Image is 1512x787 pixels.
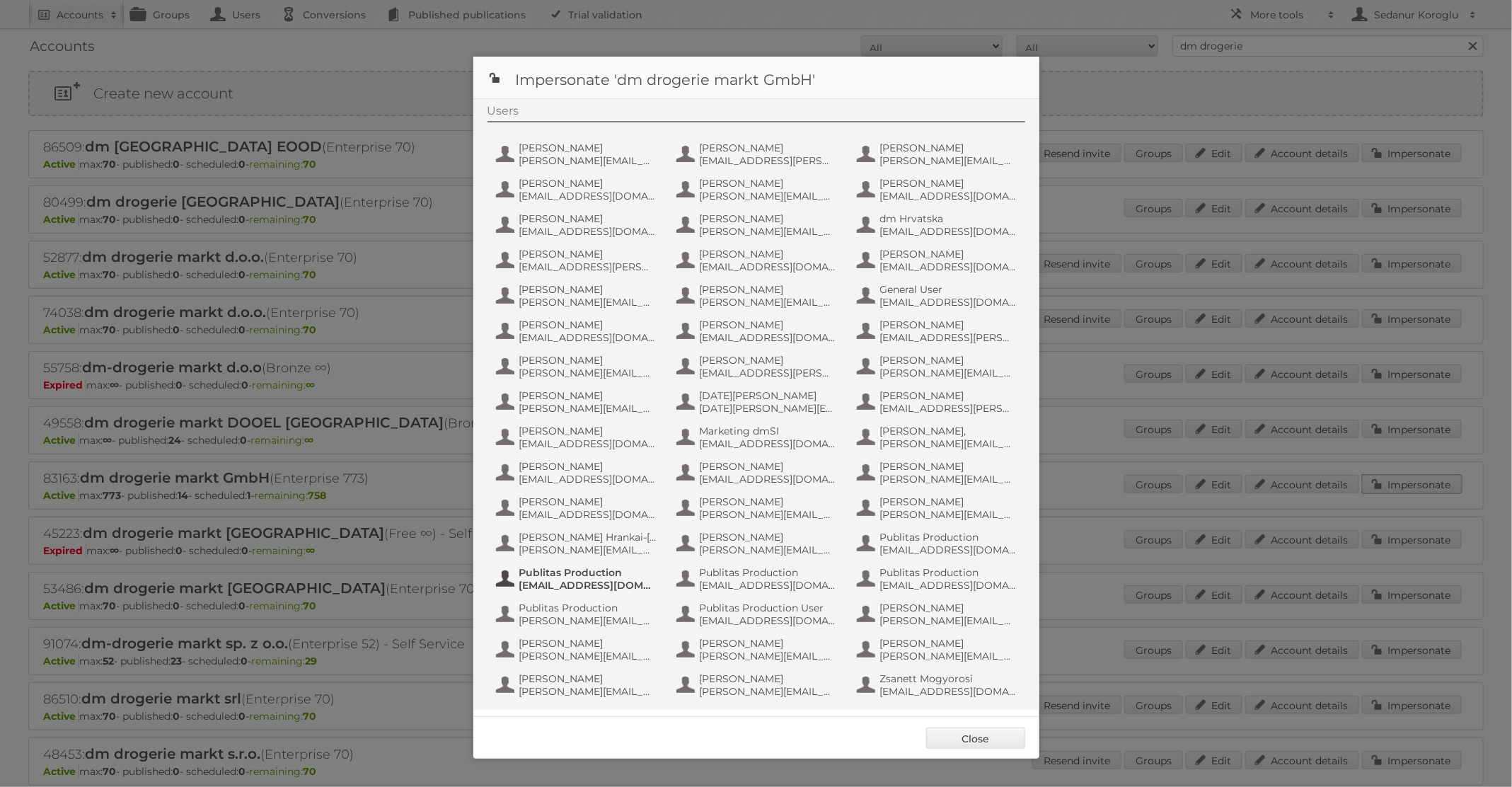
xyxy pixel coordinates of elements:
[880,154,1017,167] span: [PERSON_NAME][EMAIL_ADDRESS][PERSON_NAME][DOMAIN_NAME]
[700,437,837,450] span: [EMAIL_ADDRESS][DOMAIN_NAME]
[495,423,661,452] button: [PERSON_NAME] [EMAIL_ADDRESS][DOMAIN_NAME]
[700,354,837,367] span: [PERSON_NAME]
[880,650,1017,662] span: [PERSON_NAME][EMAIL_ADDRESS][DOMAIN_NAME]
[855,176,1022,204] button: [PERSON_NAME] [EMAIL_ADDRESS][DOMAIN_NAME]
[495,600,661,628] button: Publitas Production [PERSON_NAME][EMAIL_ADDRESS][DOMAIN_NAME]
[519,318,657,331] span: [PERSON_NAME]
[675,529,841,558] button: [PERSON_NAME] [PERSON_NAME][EMAIL_ADDRESS][DOMAIN_NAME]
[487,104,1025,122] div: Users
[519,544,657,556] span: [PERSON_NAME][EMAIL_ADDRESS][DOMAIN_NAME]
[855,317,1022,345] button: [PERSON_NAME] [EMAIL_ADDRESS][PERSON_NAME][DOMAIN_NAME]
[880,672,1017,685] span: Zsanett Mogyorosi
[880,566,1017,579] span: Publitas Production
[700,296,837,309] span: [PERSON_NAME][EMAIL_ADDRESS][DOMAIN_NAME]
[700,367,837,379] span: [EMAIL_ADDRESS][PERSON_NAME][DOMAIN_NAME]
[675,636,841,664] button: [PERSON_NAME] [PERSON_NAME][EMAIL_ADDRESS][DOMAIN_NAME]
[675,388,841,416] button: [DATE][PERSON_NAME] [DATE][PERSON_NAME][EMAIL_ADDRESS][DOMAIN_NAME]
[700,402,837,415] span: [DATE][PERSON_NAME][EMAIL_ADDRESS][DOMAIN_NAME]
[519,190,657,202] span: [EMAIL_ADDRESS][DOMAIN_NAME]
[855,211,1022,239] button: dm Hrvatska [EMAIL_ADDRESS][DOMAIN_NAME]
[675,600,841,628] button: Publitas Production User [EMAIL_ADDRESS][DOMAIN_NAME]
[700,614,837,627] span: [EMAIL_ADDRESS][DOMAIN_NAME]
[519,672,657,685] span: [PERSON_NAME]
[880,318,1017,331] span: [PERSON_NAME]
[700,425,837,437] span: Marketing dmSI
[880,389,1017,402] span: [PERSON_NAME]
[880,142,1017,154] span: [PERSON_NAME]
[700,579,837,592] span: [EMAIL_ADDRESS][DOMAIN_NAME]
[700,212,837,225] span: [PERSON_NAME]
[675,352,841,381] button: [PERSON_NAME] [EMAIL_ADDRESS][PERSON_NAME][DOMAIN_NAME]
[855,388,1022,416] button: [PERSON_NAME] [EMAIL_ADDRESS][PERSON_NAME][DOMAIN_NAME]
[880,495,1017,508] span: [PERSON_NAME]
[700,190,837,202] span: [PERSON_NAME][EMAIL_ADDRESS][PERSON_NAME][DOMAIN_NAME]
[700,473,837,486] span: [EMAIL_ADDRESS][DOMAIN_NAME]
[495,282,661,310] button: [PERSON_NAME] [PERSON_NAME][EMAIL_ADDRESS][DOMAIN_NAME]
[495,352,661,381] button: [PERSON_NAME] [PERSON_NAME][EMAIL_ADDRESS][DOMAIN_NAME]
[880,531,1017,544] span: Publitas Production
[700,544,837,556] span: [PERSON_NAME][EMAIL_ADDRESS][DOMAIN_NAME]
[700,685,837,698] span: [PERSON_NAME][EMAIL_ADDRESS][PERSON_NAME][DOMAIN_NAME]
[495,388,661,416] button: [PERSON_NAME] [PERSON_NAME][EMAIL_ADDRESS][DOMAIN_NAME]
[880,460,1017,473] span: [PERSON_NAME]
[700,460,837,473] span: [PERSON_NAME]
[880,283,1017,296] span: General User
[880,225,1017,238] span: [EMAIL_ADDRESS][DOMAIN_NAME]
[700,225,837,238] span: [PERSON_NAME][EMAIL_ADDRESS][DOMAIN_NAME]
[495,529,661,558] button: [PERSON_NAME] Hrankai-[PERSON_NAME] [PERSON_NAME][EMAIL_ADDRESS][DOMAIN_NAME]
[700,331,837,344] span: [EMAIL_ADDRESS][DOMAIN_NAME]
[495,176,661,204] button: [PERSON_NAME] [EMAIL_ADDRESS][DOMAIN_NAME]
[675,317,841,345] button: [PERSON_NAME] [EMAIL_ADDRESS][DOMAIN_NAME]
[880,177,1017,190] span: [PERSON_NAME]
[700,602,837,614] span: Publitas Production User
[495,246,661,275] button: [PERSON_NAME] [EMAIL_ADDRESS][PERSON_NAME][DOMAIN_NAME]
[519,531,657,544] span: [PERSON_NAME] Hrankai-[PERSON_NAME]
[700,260,837,273] span: [EMAIL_ADDRESS][DOMAIN_NAME]
[700,154,837,167] span: [EMAIL_ADDRESS][PERSON_NAME][DOMAIN_NAME]
[855,565,1022,593] button: Publitas Production [EMAIL_ADDRESS][DOMAIN_NAME]
[700,177,837,190] span: [PERSON_NAME]
[519,473,657,486] span: [EMAIL_ADDRESS][DOMAIN_NAME]
[880,473,1017,486] span: [PERSON_NAME][EMAIL_ADDRESS][PERSON_NAME][DOMAIN_NAME]
[880,367,1017,379] span: [PERSON_NAME][EMAIL_ADDRESS][PERSON_NAME][DOMAIN_NAME]
[855,246,1022,275] button: [PERSON_NAME] [EMAIL_ADDRESS][DOMAIN_NAME]
[700,531,837,544] span: [PERSON_NAME]
[880,248,1017,260] span: [PERSON_NAME]
[519,495,657,508] span: [PERSON_NAME]
[495,140,661,168] button: [PERSON_NAME] [PERSON_NAME][EMAIL_ADDRESS][DOMAIN_NAME]
[880,602,1017,614] span: [PERSON_NAME]
[473,57,1039,99] h1: Impersonate 'dm drogerie markt GmbH'
[880,579,1017,592] span: [EMAIL_ADDRESS][DOMAIN_NAME]
[880,614,1017,627] span: [PERSON_NAME][EMAIL_ADDRESS][DOMAIN_NAME]
[700,318,837,331] span: [PERSON_NAME]
[519,460,657,473] span: [PERSON_NAME]
[675,140,841,168] button: [PERSON_NAME] [EMAIL_ADDRESS][PERSON_NAME][DOMAIN_NAME]
[855,494,1022,522] button: [PERSON_NAME] [PERSON_NAME][EMAIL_ADDRESS][PERSON_NAME][DOMAIN_NAME]
[519,296,657,309] span: [PERSON_NAME][EMAIL_ADDRESS][DOMAIN_NAME]
[855,282,1022,310] button: General User [EMAIL_ADDRESS][DOMAIN_NAME]
[495,565,661,593] button: Publitas Production [EMAIL_ADDRESS][DOMAIN_NAME]
[495,671,661,699] button: [PERSON_NAME] [PERSON_NAME][EMAIL_ADDRESS][DOMAIN_NAME]
[675,671,841,699] button: [PERSON_NAME] [PERSON_NAME][EMAIL_ADDRESS][PERSON_NAME][DOMAIN_NAME]
[700,248,837,260] span: [PERSON_NAME]
[519,142,657,154] span: [PERSON_NAME]
[495,494,661,522] button: [PERSON_NAME] [EMAIL_ADDRESS][DOMAIN_NAME]
[926,728,1025,749] a: Close
[519,367,657,379] span: [PERSON_NAME][EMAIL_ADDRESS][DOMAIN_NAME]
[855,459,1022,487] button: [PERSON_NAME] [PERSON_NAME][EMAIL_ADDRESS][PERSON_NAME][DOMAIN_NAME]
[675,176,841,204] button: [PERSON_NAME] [PERSON_NAME][EMAIL_ADDRESS][PERSON_NAME][DOMAIN_NAME]
[880,212,1017,225] span: dm Hrvatska
[700,495,837,508] span: [PERSON_NAME]
[519,154,657,167] span: [PERSON_NAME][EMAIL_ADDRESS][DOMAIN_NAME]
[855,140,1022,168] button: [PERSON_NAME] [PERSON_NAME][EMAIL_ADDRESS][PERSON_NAME][DOMAIN_NAME]
[880,685,1017,698] span: [EMAIL_ADDRESS][DOMAIN_NAME]
[855,529,1022,558] button: Publitas Production [EMAIL_ADDRESS][DOMAIN_NAME]
[519,402,657,415] span: [PERSON_NAME][EMAIL_ADDRESS][DOMAIN_NAME]
[880,544,1017,556] span: [EMAIL_ADDRESS][DOMAIN_NAME]
[700,672,837,685] span: [PERSON_NAME]
[700,283,837,296] span: [PERSON_NAME]
[675,459,841,487] button: [PERSON_NAME] [EMAIL_ADDRESS][DOMAIN_NAME]
[700,508,837,521] span: [PERSON_NAME][EMAIL_ADDRESS][DOMAIN_NAME]
[700,142,837,154] span: [PERSON_NAME]
[880,331,1017,344] span: [EMAIL_ADDRESS][PERSON_NAME][DOMAIN_NAME]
